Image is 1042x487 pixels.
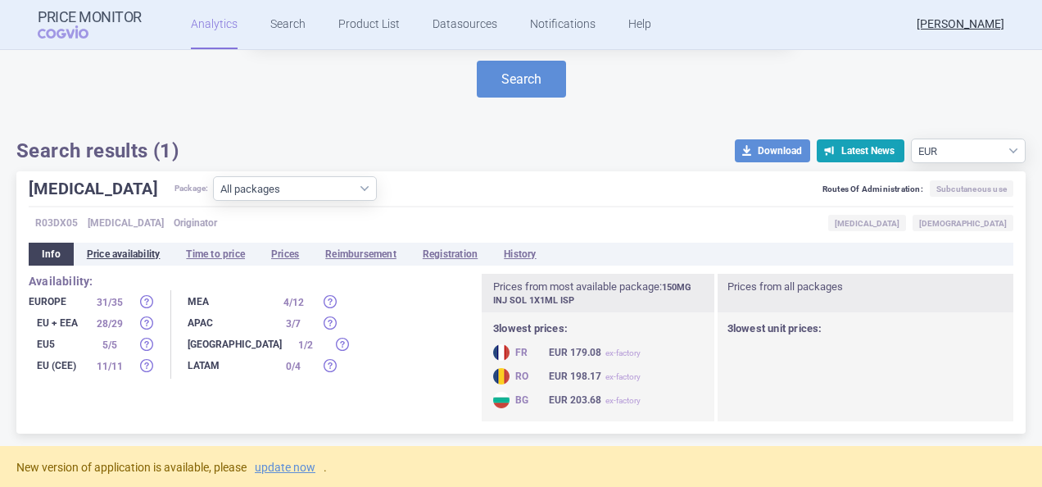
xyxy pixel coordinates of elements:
[29,294,86,310] div: Europe
[549,392,641,409] div: EUR 203.68
[605,396,641,405] span: ex-factory
[735,139,810,162] button: Download
[173,243,258,266] li: Time to price
[29,315,86,331] div: EU + EEA
[258,243,312,266] li: Prices
[188,294,270,310] div: MEA
[273,294,314,311] div: 4 / 12
[188,336,282,353] div: [GEOGRAPHIC_DATA]
[38,9,142,25] strong: Price Monitor
[29,274,482,289] h2: Availability:
[188,315,270,331] div: APAC
[493,344,542,361] div: FR
[913,215,1013,231] span: [DEMOGRAPHIC_DATA]
[828,215,906,231] span: [MEDICAL_DATA]
[493,368,510,385] img: Romania
[89,294,130,311] div: 31 / 35
[188,357,270,374] div: LATAM
[493,392,542,408] div: BG
[16,461,327,474] span: New version of application is available, please .
[255,462,315,473] a: update now
[605,372,641,381] span: ex-factory
[38,25,111,39] span: COGVIO
[727,322,1002,336] h2: 3 lowest unit prices:
[605,348,641,357] span: ex-factory
[273,316,314,332] div: 3 / 7
[35,215,78,231] span: R03DX05
[273,358,314,375] div: 0 / 4
[29,176,174,201] h1: [MEDICAL_DATA]
[29,357,86,374] div: EU (CEE)
[174,176,209,201] span: Package:
[549,368,641,385] div: EUR 198.17
[29,336,86,353] div: EU5
[477,61,566,98] button: Search
[482,274,716,312] h3: Prices from most available package:
[29,243,74,266] li: Info
[89,358,130,375] div: 11 / 11
[493,344,510,361] img: France
[716,274,1013,300] h3: Prices from all packages
[493,392,510,408] img: Bulgaria
[285,337,326,353] div: 1 / 2
[88,215,164,231] span: [MEDICAL_DATA]
[89,316,130,332] div: 28 / 29
[174,215,217,231] span: Originator
[89,337,130,353] div: 5 / 5
[549,344,641,362] div: EUR 179.08
[410,243,491,266] li: Registration
[312,243,410,266] li: Reimbursement
[38,9,142,40] a: Price MonitorCOGVIO
[493,282,691,306] strong: 150MG INJ SOL 1X1ML ISP
[822,180,1013,202] div: Routes Of Administration:
[493,322,704,336] h2: 3 lowest prices:
[16,139,179,163] h1: Search results (1)
[74,243,174,266] li: Price availability
[817,139,904,162] button: Latest News
[930,180,1013,197] span: Subcutaneous use
[491,243,549,266] li: History
[493,368,542,385] div: RO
